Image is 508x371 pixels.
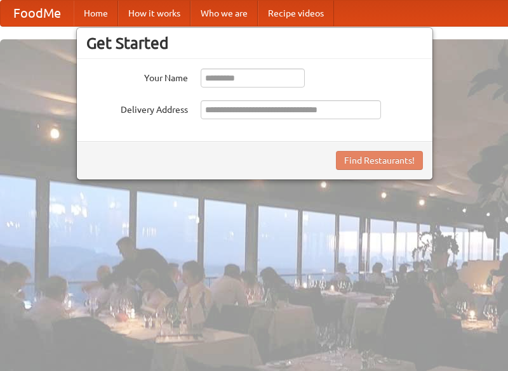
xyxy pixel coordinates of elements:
button: Find Restaurants! [336,151,423,170]
a: Who we are [190,1,258,26]
a: Home [74,1,118,26]
label: Delivery Address [86,100,188,116]
a: FoodMe [1,1,74,26]
a: How it works [118,1,190,26]
a: Recipe videos [258,1,334,26]
label: Your Name [86,68,188,84]
h3: Get Started [86,34,423,53]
